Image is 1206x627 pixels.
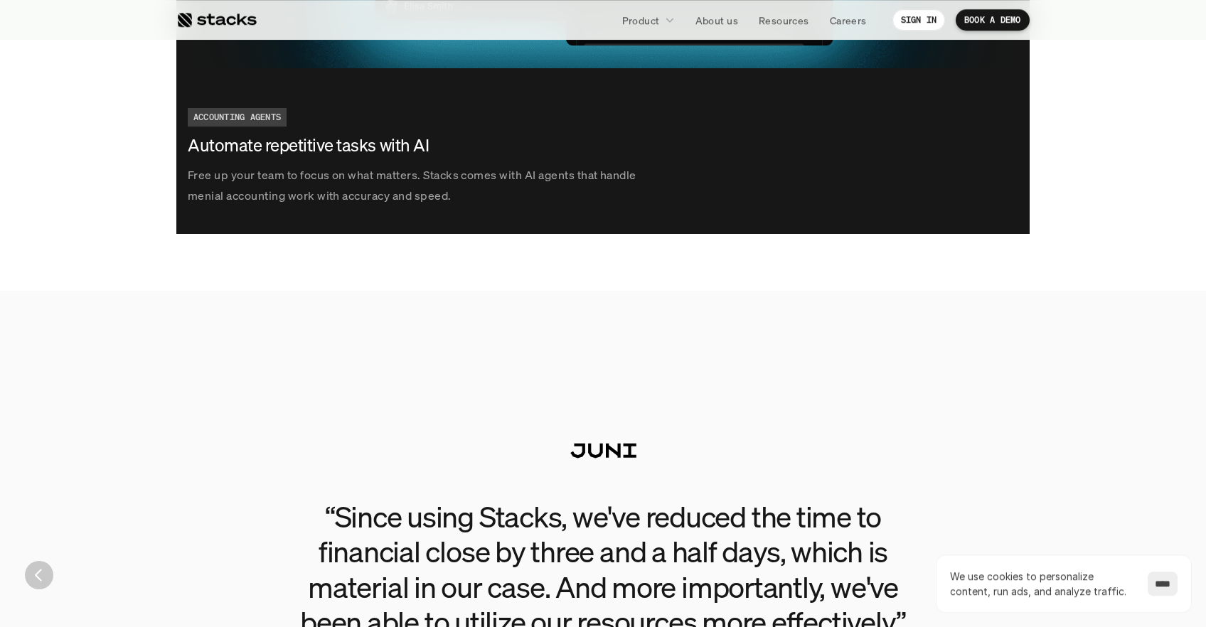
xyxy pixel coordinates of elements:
img: Back Arrow [25,561,53,589]
p: Product [622,13,660,28]
button: Previous [25,561,53,589]
p: Free up your team to focus on what matters. Stacks comes with AI agents that handle menial accoun... [188,165,650,206]
a: Resources [750,7,818,33]
p: BOOK A DEMO [964,15,1021,25]
h3: Automate repetitive tasks with AI [188,134,579,158]
a: Privacy Policy [168,329,230,339]
h2: ACCOUNTING AGENTS [193,112,281,122]
a: BOOK A DEMO [956,9,1030,31]
a: SIGN IN [892,9,946,31]
p: We use cookies to personalize content, run ads, and analyze traffic. [950,569,1133,599]
p: SIGN IN [901,15,937,25]
p: About us [695,13,738,28]
p: Careers [830,13,867,28]
a: Careers [821,7,875,33]
p: Resources [759,13,809,28]
a: About us [687,7,747,33]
